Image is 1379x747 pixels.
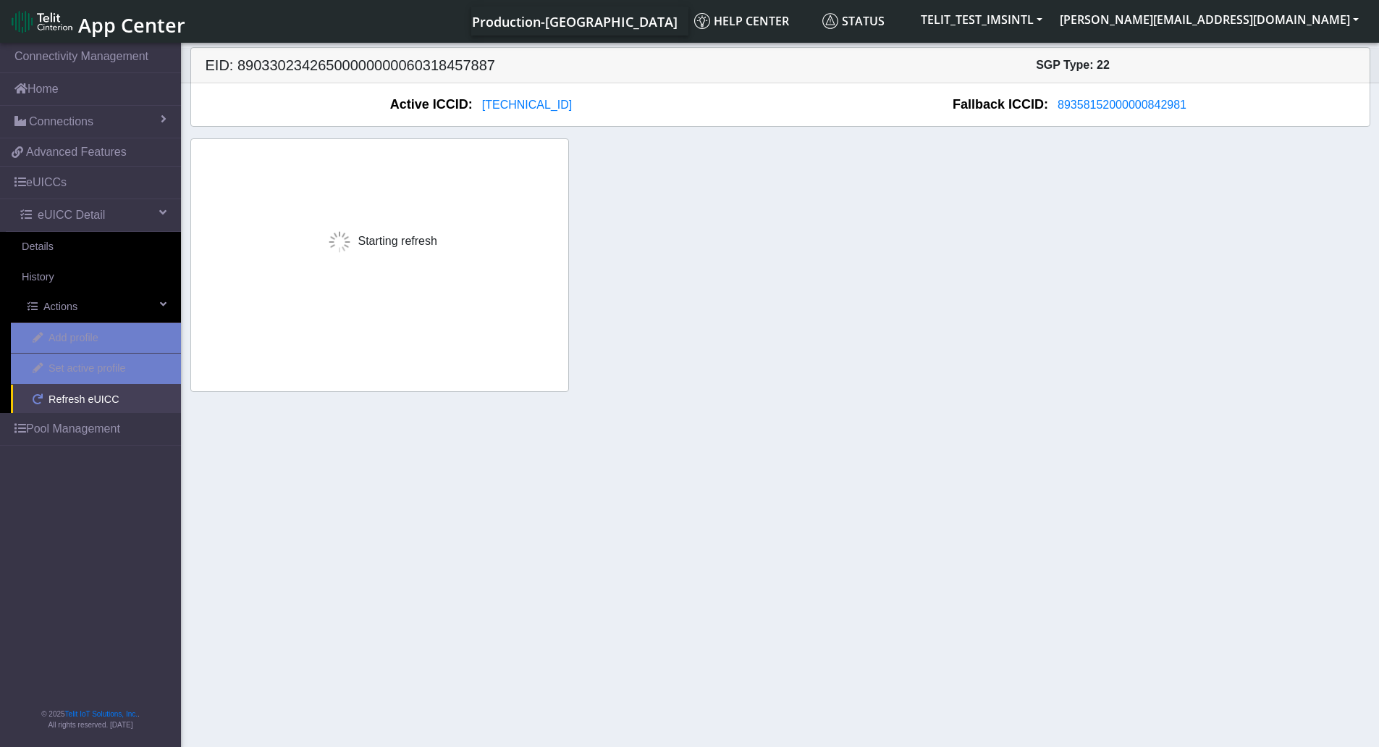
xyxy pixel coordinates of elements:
[482,99,572,111] span: [TECHNICAL_ID]
[1058,99,1186,111] span: 89358152000000842981
[195,57,780,74] h5: EID: 89033023426500000000060318457887
[912,7,1051,33] button: TELIT_TEST_IMSINTL
[1048,96,1196,114] button: 89358152000000842981
[49,330,98,346] span: Add profile
[43,299,77,315] span: Actions
[1036,59,1110,71] span: SGP Type: 22
[471,7,677,36] a: Your current platform instance
[688,7,817,36] a: Help center
[694,13,710,29] img: knowledge.svg
[26,143,127,161] span: Advanced Features
[6,292,181,322] a: Actions
[65,710,138,718] a: Telit IoT Solutions, Inc.
[11,354,181,384] a: Set active profile
[473,96,581,114] button: [TECHNICAL_ID]
[49,392,119,408] span: Refresh eUICC
[12,10,72,33] img: logo-telit-cinterion-gw-new.png
[1051,7,1367,33] button: [PERSON_NAME][EMAIL_ADDRESS][DOMAIN_NAME]
[472,13,678,30] span: Production-[GEOGRAPHIC_DATA]
[49,361,125,377] span: Set active profile
[29,113,93,130] span: Connections
[822,13,885,29] span: Status
[6,199,181,231] a: eUICC Detail
[953,95,1048,114] span: Fallback ICCID:
[694,13,789,29] span: Help center
[12,6,183,37] a: App Center
[11,323,181,354] a: Add profile
[822,13,838,29] img: status.svg
[390,95,473,114] span: Active ICCID:
[321,224,358,260] img: loading
[78,12,185,38] span: App Center
[38,206,105,224] span: eUICC Detail
[321,224,437,260] p: Starting refresh
[11,385,181,415] a: Refresh eUICC
[817,7,912,36] a: Status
